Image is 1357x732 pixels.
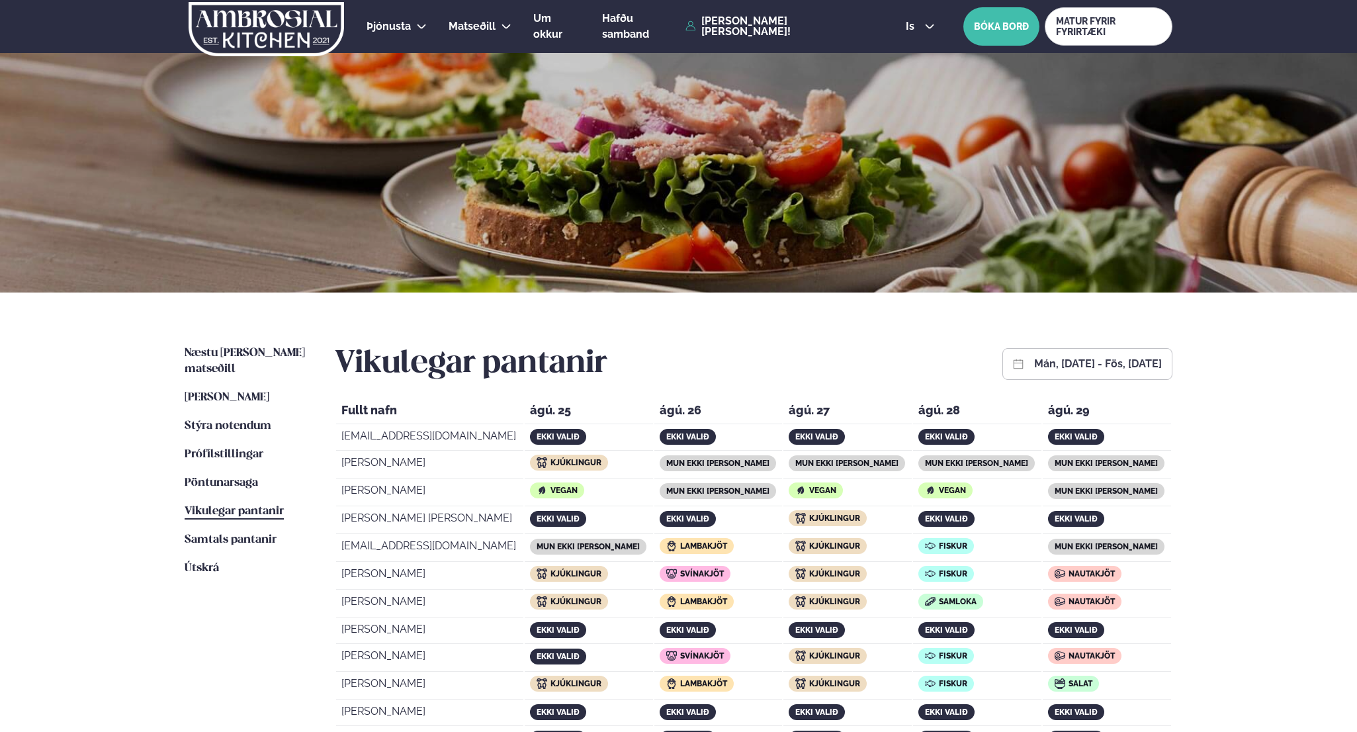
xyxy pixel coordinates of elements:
[336,535,523,562] td: [EMAIL_ADDRESS][DOMAIN_NAME]
[336,452,523,479] td: [PERSON_NAME]
[185,447,263,463] a: Prófílstillingar
[809,597,860,606] span: Kjúklingur
[550,458,601,467] span: Kjúklingur
[550,679,601,688] span: Kjúklingur
[666,541,677,551] img: icon img
[809,486,836,495] span: Vegan
[367,20,411,32] span: Þjónusta
[550,569,601,578] span: Kjúklingur
[666,651,677,661] img: icon img
[185,418,271,434] a: Stýra notendum
[185,532,277,548] a: Samtals pantanir
[185,534,277,545] span: Samtals pantanir
[906,21,918,32] span: is
[185,563,219,574] span: Útskrá
[336,673,523,700] td: [PERSON_NAME]
[537,457,547,468] img: icon img
[1043,400,1171,424] th: ágú. 29
[335,345,607,383] h2: Vikulegar pantanir
[185,561,219,576] a: Útskrá
[449,19,496,34] a: Matseðill
[537,596,547,607] img: icon img
[602,12,649,40] span: Hafðu samband
[336,701,523,726] td: [PERSON_NAME]
[666,596,677,607] img: icon img
[925,625,968,635] span: ekki valið
[939,597,977,606] span: Samloka
[963,7,1039,46] button: BÓKA BORÐ
[680,651,724,661] span: Svínakjöt
[533,11,580,42] a: Um okkur
[185,392,269,403] span: [PERSON_NAME]
[602,11,679,42] a: Hafðu samband
[336,400,523,424] th: Fullt nafn
[680,541,727,551] span: Lambakjöt
[939,569,967,578] span: Fiskur
[666,432,709,441] span: ekki valið
[1055,596,1065,607] img: icon img
[537,432,580,441] span: ekki valið
[185,506,284,517] span: Vikulegar pantanir
[336,563,523,590] td: [PERSON_NAME]
[367,19,411,34] a: Þjónusta
[537,542,640,551] span: mun ekki [PERSON_NAME]
[1069,651,1115,661] span: Nautakjöt
[795,459,898,468] span: mun ekki [PERSON_NAME]
[925,651,936,661] img: icon img
[185,475,258,491] a: Pöntunarsaga
[680,679,727,688] span: Lambakjöt
[925,678,936,689] img: icon img
[795,569,806,579] img: icon img
[1055,486,1158,496] span: mun ekki [PERSON_NAME]
[336,508,523,534] td: [PERSON_NAME] [PERSON_NAME]
[537,652,580,661] span: ekki valið
[1055,569,1065,579] img: icon img
[525,400,653,424] th: ágú. 25
[185,347,305,375] span: Næstu [PERSON_NAME] matseðill
[939,486,966,495] span: Vegan
[666,708,709,717] span: ekki valið
[809,514,860,523] span: Kjúklingur
[925,432,968,441] span: ekki valið
[795,513,806,524] img: icon img
[666,569,677,579] img: icon img
[1055,651,1065,661] img: icon img
[666,486,769,496] span: mun ekki [PERSON_NAME]
[925,569,936,579] img: icon img
[185,504,284,520] a: Vikulegar pantanir
[185,477,258,488] span: Pöntunarsaga
[680,597,727,606] span: Lambakjöt
[685,16,875,37] a: [PERSON_NAME] [PERSON_NAME]!
[666,625,709,635] span: ekki valið
[1055,708,1098,717] span: ekki valið
[809,651,860,661] span: Kjúklingur
[336,480,523,506] td: [PERSON_NAME]
[939,541,967,551] span: Fiskur
[187,2,345,56] img: logo
[336,645,523,672] td: [PERSON_NAME]
[925,485,936,496] img: icon img
[1069,597,1115,606] span: Nautakjöt
[550,486,578,495] span: Vegan
[1055,625,1098,635] span: ekki valið
[185,345,308,377] a: Næstu [PERSON_NAME] matseðill
[680,569,724,578] span: Svínakjöt
[1055,432,1098,441] span: ekki valið
[795,485,806,496] img: icon img
[895,21,945,32] button: is
[795,651,806,661] img: icon img
[537,678,547,689] img: icon img
[925,514,968,524] span: ekki valið
[336,591,523,618] td: [PERSON_NAME]
[795,625,838,635] span: ekki valið
[336,619,523,644] td: [PERSON_NAME]
[449,20,496,32] span: Matseðill
[939,679,967,688] span: Fiskur
[1069,569,1115,578] span: Nautakjöt
[795,432,838,441] span: ekki valið
[1055,678,1065,689] img: icon img
[1034,359,1162,369] button: mán, [DATE] - fös, [DATE]
[654,400,783,424] th: ágú. 26
[185,390,269,406] a: [PERSON_NAME]
[666,678,677,689] img: icon img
